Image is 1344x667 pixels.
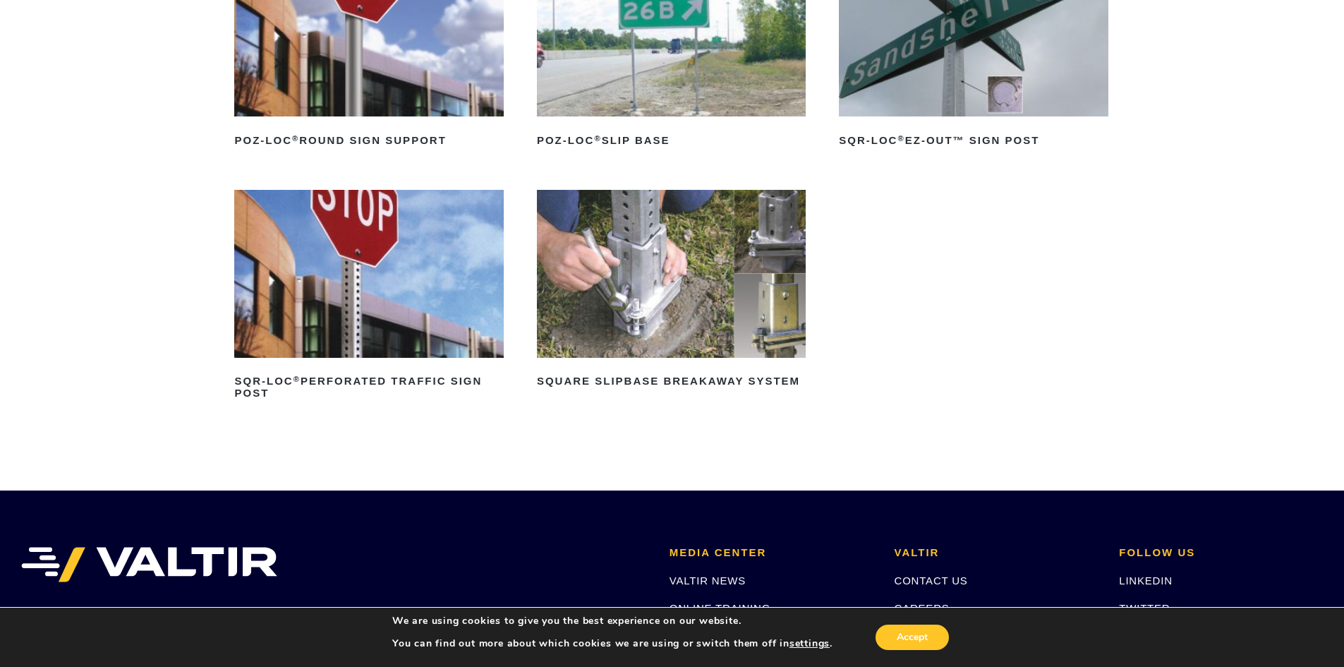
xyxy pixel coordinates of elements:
[897,134,904,143] sup: ®
[537,190,806,393] a: Square Slipbase Breakaway System
[537,371,806,393] h2: Square Slipbase Breakaway System
[594,134,601,143] sup: ®
[21,547,277,582] img: VALTIR
[895,575,968,587] a: CONTACT US
[670,575,746,587] a: VALTIR NEWS
[392,615,833,627] p: We are using cookies to give you the best experience on our website.
[392,637,833,650] p: You can find out more about which cookies we are using or switch them off in .
[234,190,503,404] a: SQR-LOC®Perforated Traffic Sign Post
[537,129,806,152] h2: POZ-LOC Slip Base
[839,129,1108,152] h2: SQR-LOC EZ-Out™ Sign Post
[895,602,950,614] a: CAREERS
[234,129,503,152] h2: POZ-LOC Round Sign Support
[670,602,770,614] a: ONLINE TRAINING
[292,134,299,143] sup: ®
[293,375,301,383] sup: ®
[895,547,1098,559] h2: VALTIR
[1119,602,1170,614] a: TWITTER
[670,547,873,559] h2: MEDIA CENTER
[234,371,503,404] h2: SQR-LOC Perforated Traffic Sign Post
[1119,547,1323,559] h2: FOLLOW US
[876,625,949,650] button: Accept
[789,637,830,650] button: settings
[1119,575,1173,587] a: LINKEDIN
